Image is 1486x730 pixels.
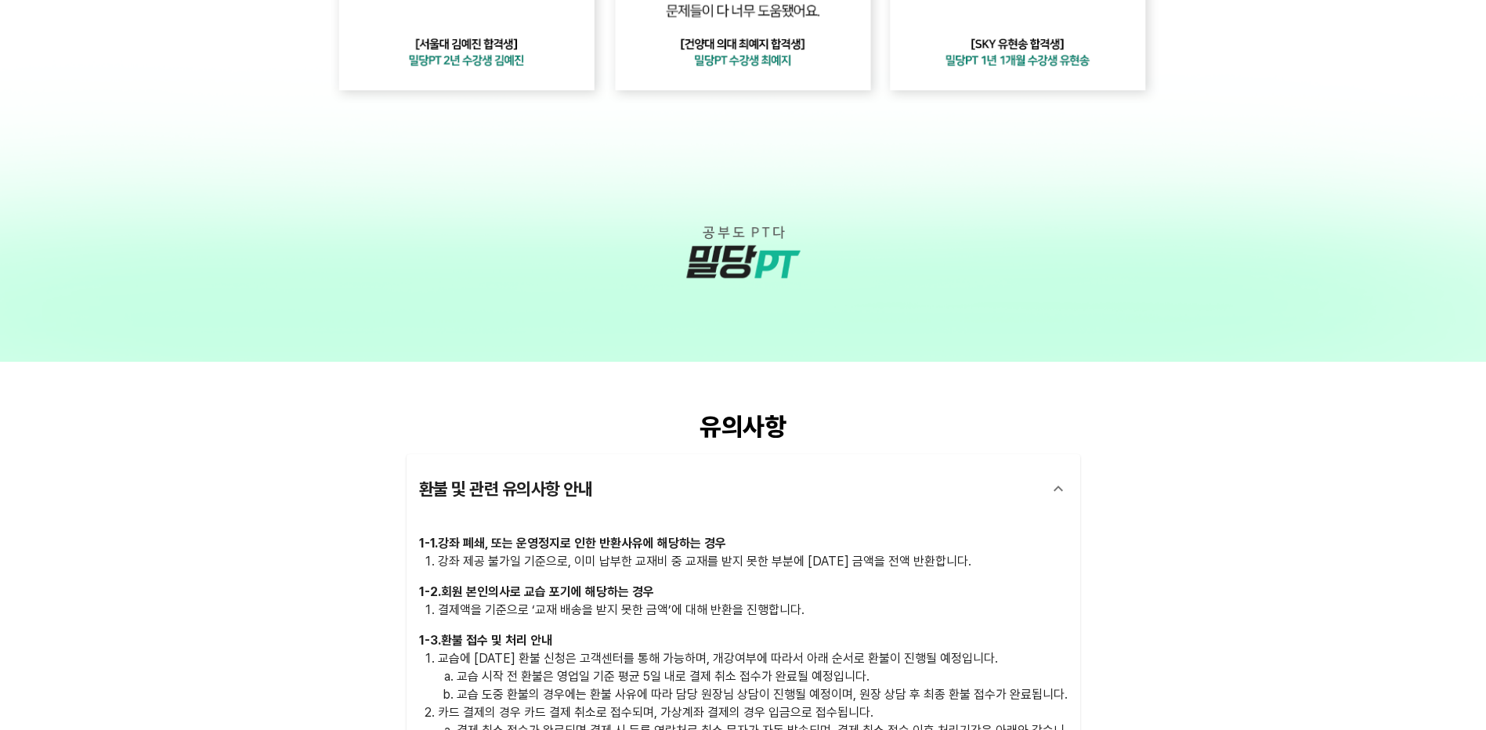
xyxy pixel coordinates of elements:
[419,536,1068,551] h3: 1 - 1 . 강좌 폐쇄, 또는 운영정지로 인한 반환사유에 해당하는 경우
[407,412,1080,442] div: 유의사항
[438,554,1068,569] p: 강좌 제공 불가일 기준으로, 이미 납부한 교재비 중 교재를 받지 못한 부분에 [DATE] 금액을 전액 반환합니다.
[457,669,1068,684] p: 교습 시작 전 환불은 영업일 기준 평균 5일 내로 결제 취소 접수가 완료될 예정입니다.
[419,470,1039,508] div: 환불 및 관련 유의사항 안내
[407,454,1080,523] div: 환불 및 관련 유의사항 안내
[419,633,1068,648] h3: 1 - 3 . 환불 접수 및 처리 안내
[419,584,1068,599] h3: 1 - 2 . 회원 본인의사로 교습 포기에 해당하는 경우
[438,651,1068,666] p: 교습에 [DATE] 환불 신청은 고객센터를 통해 가능하며, 개강여부에 따라서 아래 순서로 환불이 진행될 예정입니다.
[438,705,1068,720] p: 카드 결제의 경우 카드 결제 취소로 접수되며, 가상계좌 결제의 경우 입금으로 접수됩니다.
[457,687,1068,702] p: 교습 도중 환불의 경우에는 환불 사유에 따라 담당 원장님 상담이 진행될 예정이며, 원장 상담 후 최종 환불 접수가 완료됩니다.
[438,602,1068,617] p: 결제액을 기준으로 ‘교재 배송을 받지 못한 금액’에 대해 반환을 진행합니다.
